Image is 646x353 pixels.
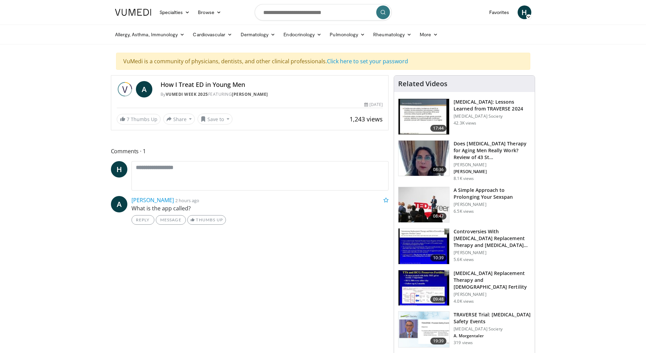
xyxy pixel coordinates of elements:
[131,196,174,204] a: [PERSON_NAME]
[430,254,447,261] span: 10:39
[136,81,152,97] a: A
[518,5,531,19] a: H
[116,53,530,70] div: VuMedi is a community of physicians, dentists, and other clinical professionals.
[454,120,476,126] p: 42.3K views
[364,102,383,108] div: [DATE]
[454,169,531,174] p: [PERSON_NAME]
[398,312,449,347] img: 9812f22f-d817-4923-ae6c-a42f6b8f1c21.png.150x105_q85_crop-smart_upscale.png
[454,326,531,332] p: [MEDICAL_DATA] Society
[398,311,531,348] a: 19:39 TRAVERSE Trial: [MEDICAL_DATA] Safety Events [MEDICAL_DATA] Society A. Morgentaler 319 views
[454,176,474,181] p: 8.1K views
[398,187,449,223] img: c4bd4661-e278-4c34-863c-57c104f39734.150x105_q85_crop-smart_upscale.jpg
[454,340,473,345] p: 319 views
[189,28,236,41] a: Cardiovascular
[430,166,447,173] span: 08:36
[454,292,531,297] p: [PERSON_NAME]
[111,147,389,156] span: Comments 1
[111,196,127,212] a: A
[398,140,531,181] a: 08:36 Does [MEDICAL_DATA] Therapy for Aging Men Really Work? Review of 43 St… [PERSON_NAME] [PERS...
[454,162,531,168] p: [PERSON_NAME]
[454,311,531,325] h3: TRAVERSE Trial: [MEDICAL_DATA] Safety Events
[398,141,449,176] img: 4d4bce34-7cbb-4531-8d0c-5308a71d9d6c.150x105_q85_crop-smart_upscale.jpg
[117,81,133,97] img: Vumedi Week 2025
[175,197,199,204] small: 2 hours ago
[430,296,447,303] span: 09:48
[237,28,280,41] a: Dermatology
[454,299,474,304] p: 4.0K views
[398,99,531,135] a: 17:44 [MEDICAL_DATA]: Lessons Learned from TRAVERSE 2024 [MEDICAL_DATA] Society 42.3K views
[255,4,392,21] input: Search topics, interventions
[485,5,514,19] a: Favorites
[454,140,531,161] h3: Does [MEDICAL_DATA] Therapy for Aging Men Really Work? Review of 43 St…
[398,80,447,88] h4: Related Videos
[166,91,208,97] a: Vumedi Week 2025
[198,114,232,125] button: Save to
[454,114,531,119] p: [MEDICAL_DATA] Society
[454,250,531,256] p: [PERSON_NAME]
[454,333,531,339] p: A. Morgentaler
[454,187,531,200] h3: A Simple Approach to Prolonging Your Sexspan
[161,91,383,97] div: By FEATURING
[131,204,389,212] p: What is the app called?
[430,125,447,132] span: 17:44
[163,114,195,125] button: Share
[454,270,531,290] h3: [MEDICAL_DATA] Replacement Therapy and [DEMOGRAPHIC_DATA] Fertility
[398,187,531,223] a: 08:47 A Simple Approach to Prolonging Your Sexspan [PERSON_NAME] 6.5K views
[117,114,161,125] a: 7 Thumbs Up
[232,91,268,97] a: [PERSON_NAME]
[326,28,369,41] a: Pulmonology
[398,270,449,306] img: 58e29ddd-d015-4cd9-bf96-f28e303b730c.150x105_q85_crop-smart_upscale.jpg
[454,202,531,207] p: [PERSON_NAME]
[111,161,127,178] a: H
[454,209,474,214] p: 6.5K views
[279,28,326,41] a: Endocrinology
[454,99,531,112] h3: [MEDICAL_DATA]: Lessons Learned from TRAVERSE 2024
[398,99,449,134] img: 1317c62a-2f0d-4360-bee0-b1bff80fed3c.150x105_q85_crop-smart_upscale.jpg
[350,115,383,123] span: 1,243 views
[454,228,531,249] h3: Controversies With [MEDICAL_DATA] Replacement Therapy and [MEDICAL_DATA] Can…
[187,215,226,225] a: Thumbs Up
[127,116,129,122] span: 7
[454,257,474,262] p: 5.6K views
[327,57,408,65] a: Click here to set your password
[398,228,449,264] img: 418933e4-fe1c-4c2e-be56-3ce3ec8efa3b.150x105_q85_crop-smart_upscale.jpg
[161,81,383,89] h4: How I Treat ED in Young Men
[430,213,447,220] span: 08:47
[115,9,151,16] img: VuMedi Logo
[430,338,447,344] span: 19:39
[416,28,442,41] a: More
[131,215,154,225] a: Reply
[194,5,225,19] a: Browse
[398,228,531,264] a: 10:39 Controversies With [MEDICAL_DATA] Replacement Therapy and [MEDICAL_DATA] Can… [PERSON_NAME]...
[398,270,531,306] a: 09:48 [MEDICAL_DATA] Replacement Therapy and [DEMOGRAPHIC_DATA] Fertility [PERSON_NAME] 4.0K views
[369,28,416,41] a: Rheumatology
[156,215,186,225] a: Message
[155,5,194,19] a: Specialties
[111,28,189,41] a: Allergy, Asthma, Immunology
